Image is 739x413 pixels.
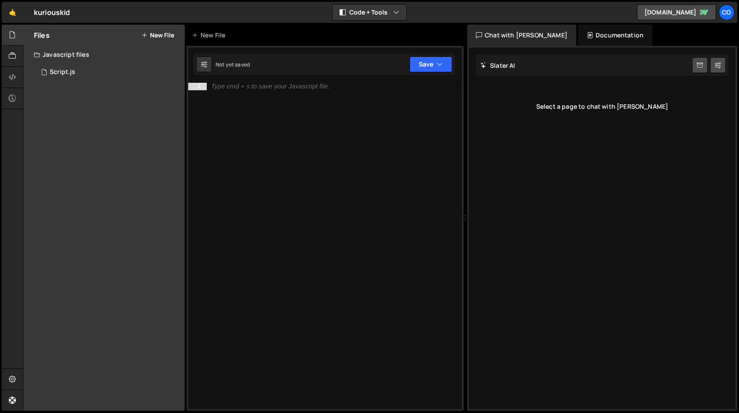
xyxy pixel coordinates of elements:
[410,56,452,72] button: Save
[34,30,50,40] h2: Files
[467,25,576,46] div: Chat with [PERSON_NAME]
[333,4,406,20] button: Code + Tools
[188,83,207,90] div: 1
[2,2,23,23] a: 🤙
[637,4,716,20] a: [DOMAIN_NAME]
[34,63,185,81] div: 16633/45317.js
[50,68,75,76] div: Script.js
[719,4,735,20] a: Co
[23,46,185,63] div: Javascript files
[211,83,329,90] div: Type cmd + s to save your Javascript file.
[578,25,652,46] div: Documentation
[216,61,250,68] div: Not yet saved
[480,61,516,70] h2: Slater AI
[476,89,728,124] div: Select a page to chat with [PERSON_NAME]
[34,7,70,18] div: kuriouskid
[192,31,229,40] div: New File
[141,32,174,39] button: New File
